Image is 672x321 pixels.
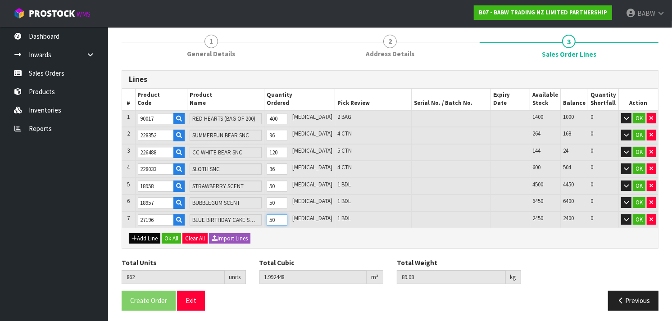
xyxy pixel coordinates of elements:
[532,130,540,137] span: 264
[122,291,176,310] button: Create Order
[633,214,645,225] button: OK
[135,89,187,110] th: Product Code
[209,233,250,244] button: Import Lines
[129,233,160,244] button: Add Line
[122,270,225,284] input: Total Units
[122,63,658,317] span: Sales Order Lines
[267,113,287,124] input: Qty Ordered
[138,197,174,208] input: Code
[335,89,411,110] th: Pick Review
[412,89,491,110] th: Serial No. / Batch No.
[532,197,543,205] span: 6450
[532,214,543,222] span: 2450
[187,89,264,110] th: Product Name
[127,147,130,154] span: 3
[130,296,167,305] span: Create Order
[225,270,246,285] div: units
[590,147,593,154] span: 0
[190,181,262,192] input: Name
[122,258,156,267] label: Total Units
[563,163,571,171] span: 504
[383,35,397,48] span: 2
[122,89,135,110] th: #
[292,214,332,222] span: [MEDICAL_DATA]
[190,147,262,158] input: Name
[138,214,174,226] input: Code
[190,130,262,141] input: Name
[337,147,352,154] span: 5 CTN
[292,197,332,205] span: [MEDICAL_DATA]
[337,197,351,205] span: 1 BDL
[190,214,262,226] input: Name
[190,113,262,124] input: Name
[590,197,593,205] span: 0
[633,147,645,158] button: OK
[129,75,651,84] h3: Lines
[127,214,130,222] span: 7
[138,147,174,158] input: Code
[292,113,332,121] span: [MEDICAL_DATA]
[532,181,543,188] span: 4500
[337,163,352,171] span: 4 CTN
[563,181,574,188] span: 4450
[590,163,593,171] span: 0
[138,130,174,141] input: Code
[267,197,287,208] input: Qty Ordered
[530,89,560,110] th: Available Stock
[190,197,262,208] input: Name
[563,147,568,154] span: 24
[77,10,91,18] small: WMS
[532,147,540,154] span: 144
[590,181,593,188] span: 0
[292,163,332,171] span: [MEDICAL_DATA]
[138,113,174,124] input: Code
[532,113,543,121] span: 1400
[479,9,607,16] strong: B07 - BABW TRADING NZ LIMITED PARTNERSHIP
[138,163,174,175] input: Code
[506,270,521,285] div: kg
[608,291,658,310] button: Previous
[633,130,645,140] button: OK
[590,130,593,137] span: 0
[633,181,645,191] button: OK
[532,163,540,171] span: 600
[563,214,574,222] span: 2400
[633,197,645,208] button: OK
[633,113,645,124] button: OK
[267,181,287,192] input: Qty Ordered
[337,113,351,121] span: 2 BAG
[562,35,576,48] span: 3
[588,89,618,110] th: Quantity Shortfall
[127,113,130,121] span: 1
[337,214,351,222] span: 1 BDL
[292,147,332,154] span: [MEDICAL_DATA]
[560,89,588,110] th: Balance
[292,130,332,137] span: [MEDICAL_DATA]
[563,113,574,121] span: 1000
[590,214,593,222] span: 0
[267,214,287,226] input: Qty Ordered
[542,50,596,59] span: Sales Order Lines
[267,130,287,141] input: Qty Ordered
[292,181,332,188] span: [MEDICAL_DATA]
[267,163,287,175] input: Qty Ordered
[590,113,593,121] span: 0
[259,270,367,284] input: Total Cubic
[259,258,295,267] label: Total Cubic
[563,197,574,205] span: 6400
[127,181,130,188] span: 5
[127,163,130,171] span: 4
[637,9,655,18] span: BABW
[397,270,506,284] input: Total Weight
[14,8,25,19] img: cube-alt.png
[190,163,262,175] input: Name
[337,181,351,188] span: 1 BDL
[264,89,335,110] th: Quantity Ordered
[138,181,174,192] input: Code
[162,233,181,244] button: Ok All
[187,49,235,59] span: General Details
[367,270,383,285] div: m³
[366,49,414,59] span: Address Details
[182,233,208,244] button: Clear All
[397,258,437,267] label: Total Weight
